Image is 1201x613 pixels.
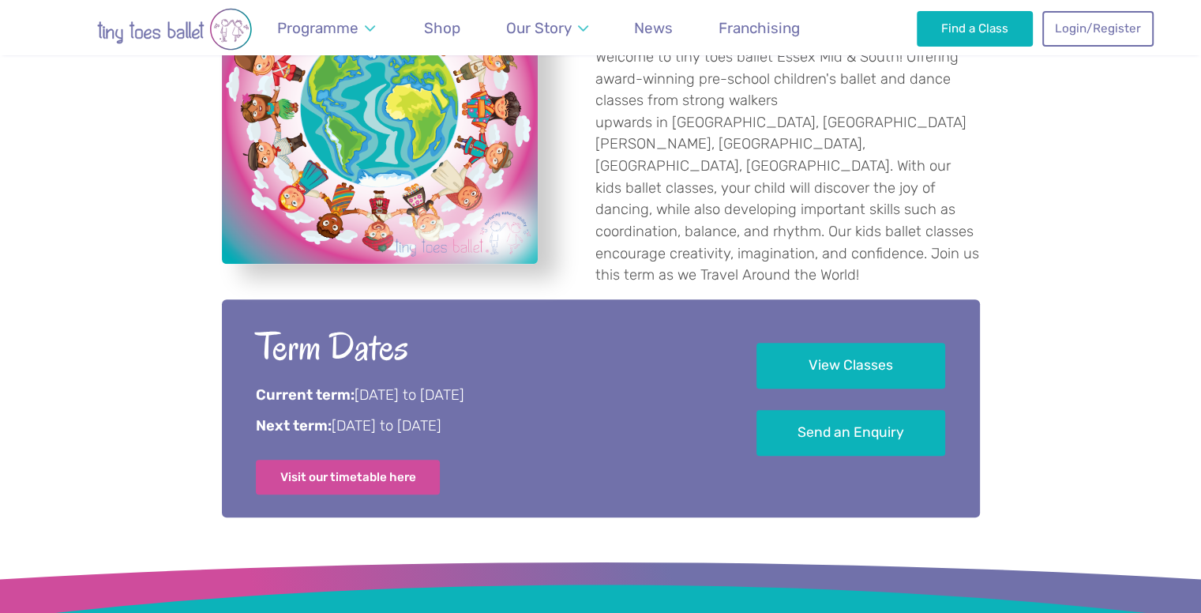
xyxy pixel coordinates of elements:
[506,19,572,37] span: Our Story
[917,11,1033,46] a: Find a Class
[719,19,800,37] span: Franchising
[48,8,301,51] img: tiny toes ballet
[270,9,383,47] a: Programme
[498,9,595,47] a: Our Story
[711,9,808,47] a: Franchising
[1042,11,1153,46] a: Login/Register
[256,322,713,372] h2: Term Dates
[634,19,673,37] span: News
[756,410,945,457] a: Send an Enquiry
[256,416,713,437] p: [DATE] to [DATE]
[256,460,441,495] a: Visit our timetable here
[256,385,713,406] p: [DATE] to [DATE]
[756,343,945,389] a: View Classes
[595,47,980,287] p: Welcome to tiny toes ballet Essex Mid & South! Offering award-winning pre-school children's balle...
[256,386,355,404] strong: Current term:
[417,9,468,47] a: Shop
[424,19,460,37] span: Shop
[277,19,358,37] span: Programme
[256,417,332,434] strong: Next term:
[627,9,681,47] a: News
